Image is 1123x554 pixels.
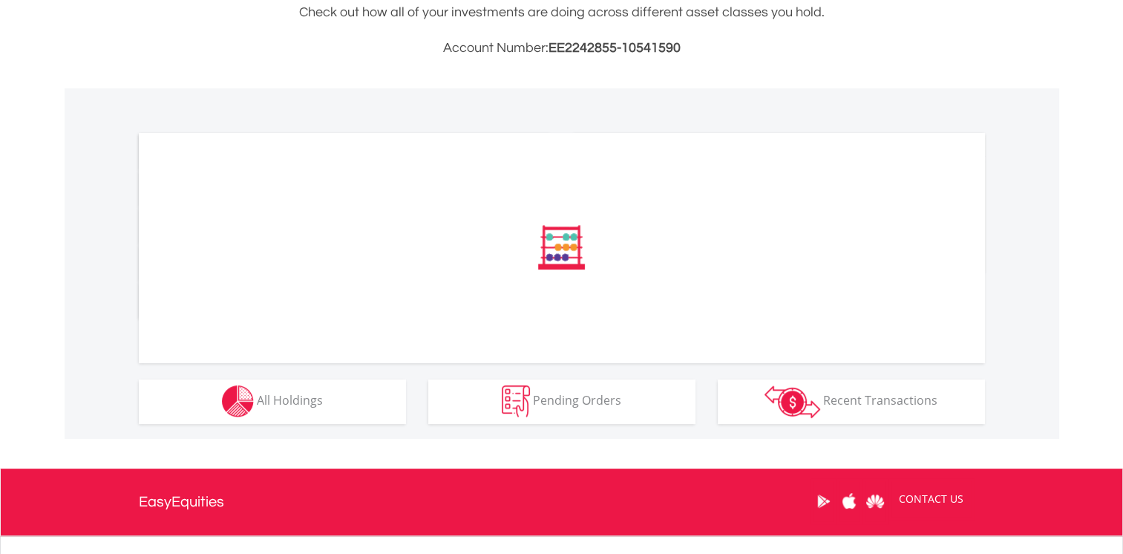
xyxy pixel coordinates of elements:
[765,385,820,418] img: transactions-zar-wht.png
[533,392,621,408] span: Pending Orders
[823,392,937,408] span: Recent Transactions
[888,478,974,520] a: CONTACT US
[257,392,323,408] span: All Holdings
[718,379,985,424] button: Recent Transactions
[428,379,695,424] button: Pending Orders
[836,478,862,524] a: Apple
[862,478,888,524] a: Huawei
[222,385,254,417] img: holdings-wht.png
[502,385,530,417] img: pending_instructions-wht.png
[139,469,224,535] a: EasyEquities
[549,41,681,55] span: EE2242855-10541590
[139,38,985,59] h3: Account Number:
[139,379,406,424] button: All Holdings
[811,478,836,524] a: Google Play
[139,2,985,59] div: Check out how all of your investments are doing across different asset classes you hold.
